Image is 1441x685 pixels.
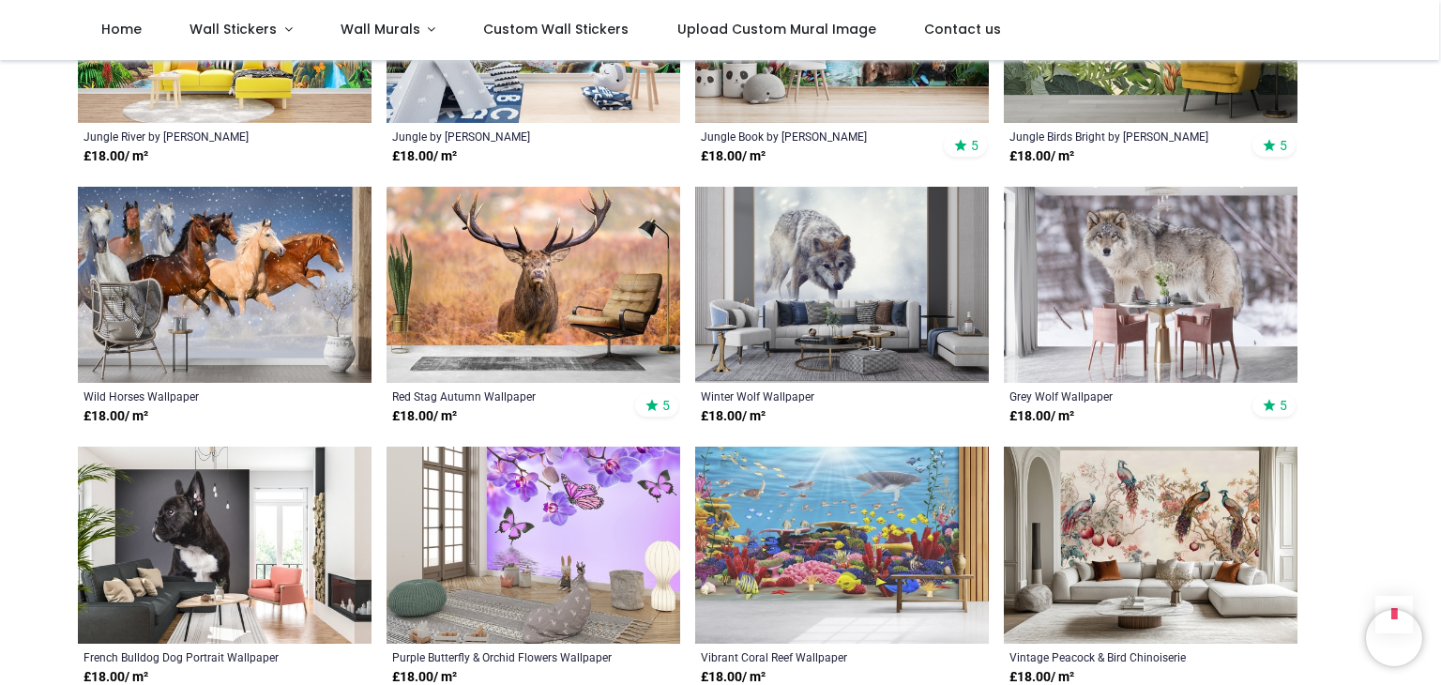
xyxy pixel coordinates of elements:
img: Winter Wolf Wall Mural Wallpaper [695,187,989,384]
iframe: Brevo live chat [1366,610,1422,666]
span: Wall Murals [341,20,420,38]
a: Red Stag Autumn Wallpaper [392,388,618,403]
a: French Bulldog Dog Portrait Wallpaper [83,649,310,664]
span: Custom Wall Stickers [483,20,629,38]
img: French Bulldog Dog Portrait Wall Mural Wallpaper [78,447,372,644]
span: 5 [971,137,978,154]
strong: £ 18.00 / m² [701,147,766,166]
span: Contact us [924,20,1001,38]
a: Wild Horses Wallpaper [83,388,310,403]
a: Vintage Peacock & Bird Chinoiserie Wallpaper [1009,649,1236,664]
strong: £ 18.00 / m² [392,147,457,166]
span: 5 [1280,397,1287,414]
span: 5 [1280,137,1287,154]
img: Vintage Peacock & Bird Chinoiserie Wall Mural Wallpaper [1004,447,1297,644]
a: Jungle River by [PERSON_NAME] [83,129,310,144]
img: Red Stag Autumn Wall Mural Wallpaper [387,187,680,384]
strong: £ 18.00 / m² [1009,147,1074,166]
a: Jungle Book by [PERSON_NAME] [701,129,927,144]
img: Purple Butterfly & Orchid Flowers Wall Mural Wallpaper [387,447,680,644]
span: 5 [662,397,670,414]
strong: £ 18.00 / m² [1009,407,1074,426]
strong: £ 18.00 / m² [701,407,766,426]
a: Purple Butterfly & Orchid Flowers Wallpaper [392,649,618,664]
a: Winter Wolf Wallpaper [701,388,927,403]
img: Wild Horses Wall Mural Wallpaper [78,187,372,384]
img: Vibrant Coral Reef Wall Mural Wallpaper [695,447,989,644]
strong: £ 18.00 / m² [83,147,148,166]
span: Upload Custom Mural Image [677,20,876,38]
a: Grey Wolf Wallpaper [1009,388,1236,403]
strong: £ 18.00 / m² [83,407,148,426]
a: Vibrant Coral Reef Wallpaper [701,649,927,664]
img: Grey Wolf Wall Mural Wallpaper [1004,187,1297,384]
span: Wall Stickers [190,20,277,38]
strong: £ 18.00 / m² [392,407,457,426]
a: Jungle by [PERSON_NAME] [392,129,618,144]
span: Home [101,20,142,38]
a: Jungle Birds Bright by [PERSON_NAME] [1009,129,1236,144]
